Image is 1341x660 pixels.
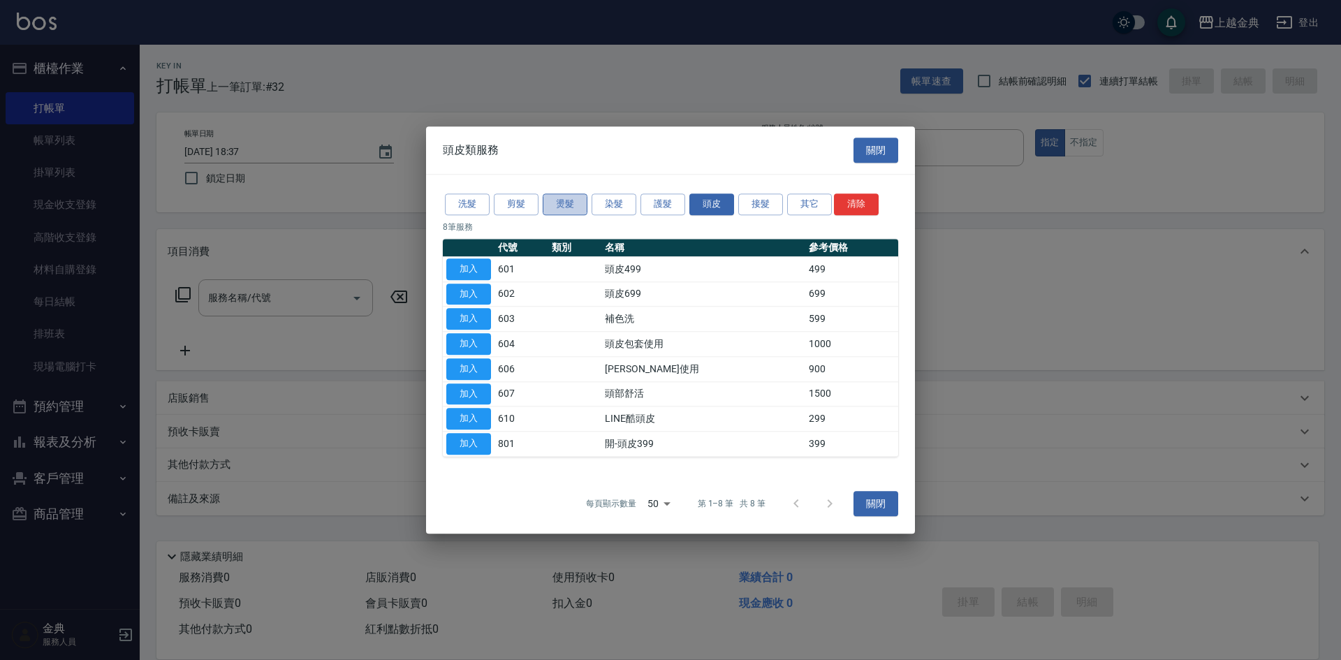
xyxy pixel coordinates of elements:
[446,309,491,330] button: 加入
[787,193,832,215] button: 其它
[494,381,548,406] td: 607
[446,258,491,280] button: 加入
[805,332,898,357] td: 1000
[548,239,602,257] th: 類別
[853,138,898,163] button: 關閉
[586,497,636,510] p: 每頁顯示數量
[601,406,805,432] td: LINE酷頭皮
[446,284,491,305] button: 加入
[543,193,587,215] button: 燙髮
[805,307,898,332] td: 599
[494,332,548,357] td: 604
[698,497,765,510] p: 第 1–8 筆 共 8 筆
[601,239,805,257] th: 名稱
[446,409,491,430] button: 加入
[443,221,898,233] p: 8 筆服務
[446,358,491,380] button: 加入
[446,383,491,405] button: 加入
[689,193,734,215] button: 頭皮
[494,432,548,457] td: 801
[601,257,805,282] td: 頭皮499
[834,193,879,215] button: 清除
[805,432,898,457] td: 399
[805,257,898,282] td: 499
[601,332,805,357] td: 頭皮包套使用
[601,381,805,406] td: 頭部舒活
[494,281,548,307] td: 602
[805,281,898,307] td: 699
[601,432,805,457] td: 開-頭皮399
[494,257,548,282] td: 601
[738,193,783,215] button: 接髮
[446,333,491,355] button: 加入
[805,357,898,382] td: 900
[443,143,499,157] span: 頭皮類服務
[601,357,805,382] td: [PERSON_NAME]使用
[494,357,548,382] td: 606
[494,307,548,332] td: 603
[805,239,898,257] th: 參考價格
[642,485,675,522] div: 50
[640,193,685,215] button: 護髮
[805,381,898,406] td: 1500
[446,433,491,455] button: 加入
[601,307,805,332] td: 補色洗
[601,281,805,307] td: 頭皮699
[853,491,898,517] button: 關閉
[445,193,490,215] button: 洗髮
[805,406,898,432] td: 299
[494,193,538,215] button: 剪髮
[494,239,548,257] th: 代號
[592,193,636,215] button: 染髮
[494,406,548,432] td: 610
